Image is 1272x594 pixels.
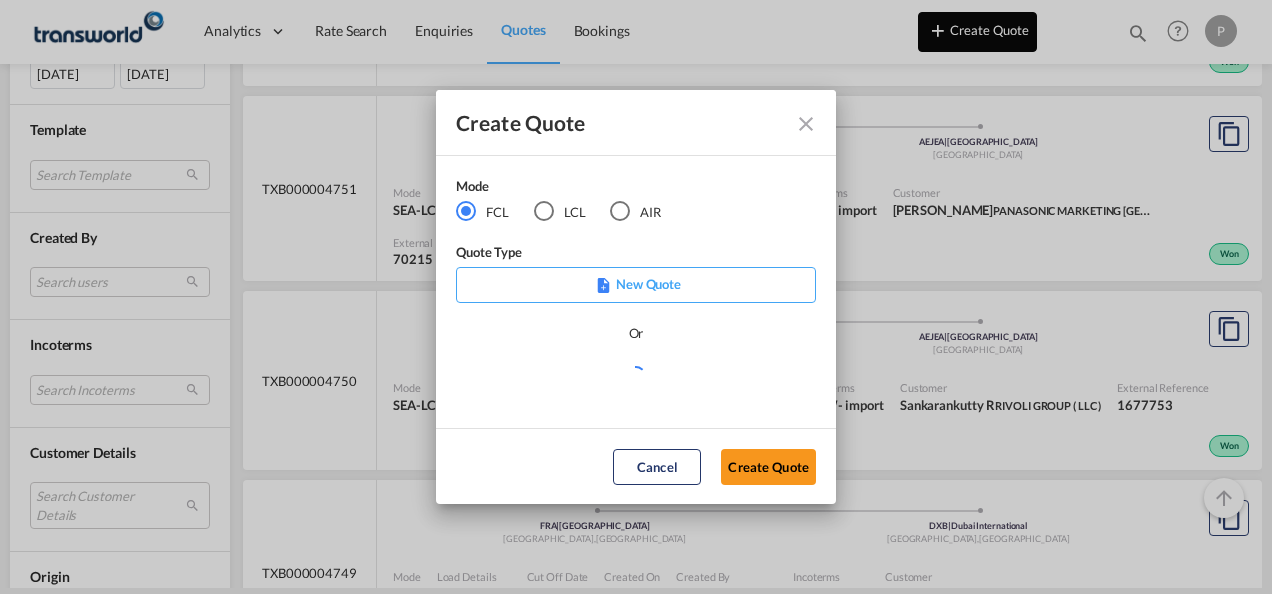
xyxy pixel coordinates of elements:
div: Mode [456,176,686,201]
md-dialog: Create QuoteModeFCL LCLAIR ... [436,90,836,505]
div: Create Quote [456,110,780,135]
div: Quote Type [456,242,816,267]
button: Cancel [613,449,701,485]
button: Close dialog [786,104,822,140]
div: New Quote [456,267,816,303]
p: New Quote [463,274,809,294]
md-radio-button: AIR [610,201,661,223]
md-radio-button: LCL [534,201,586,223]
div: Or [629,323,644,343]
md-radio-button: FCL [456,201,509,223]
button: Create Quote [721,449,816,485]
md-icon: Close dialog [794,112,818,136]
